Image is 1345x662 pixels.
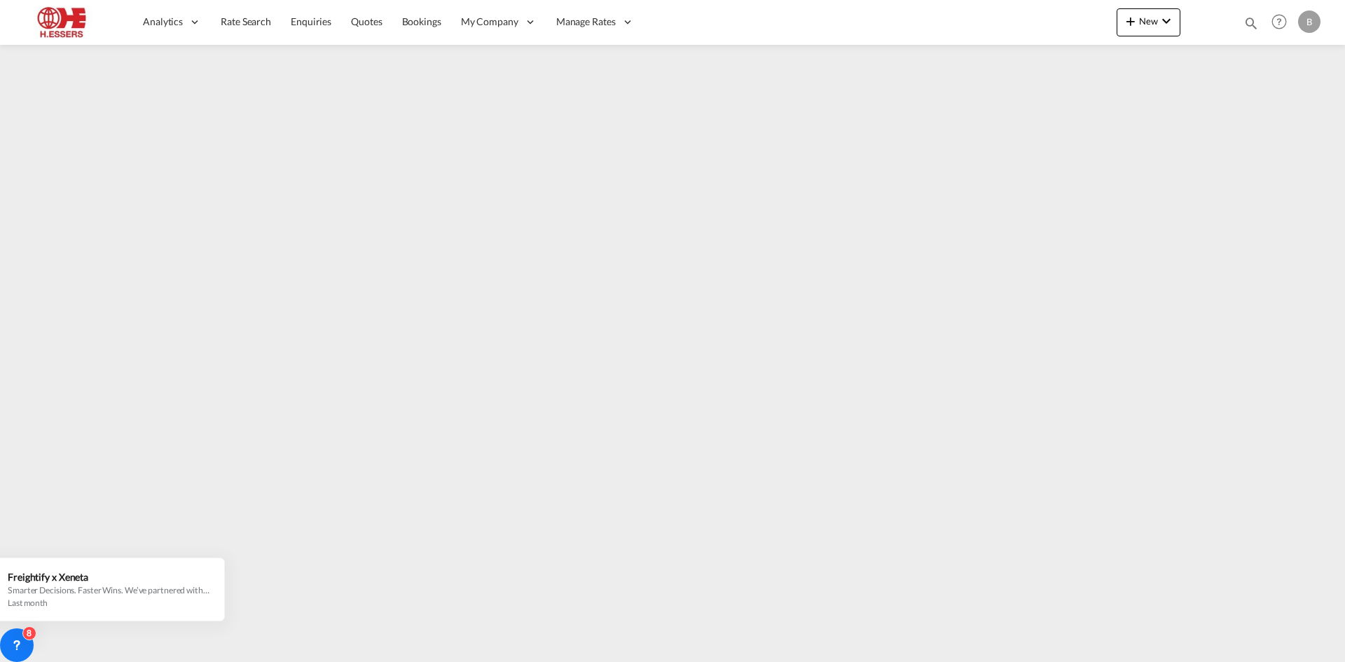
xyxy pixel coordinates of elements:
[351,15,382,27] span: Quotes
[291,15,331,27] span: Enquiries
[1298,11,1320,33] div: B
[21,6,116,38] img: 690005f0ba9d11ee90968bb23dcea500.JPG
[1158,13,1175,29] md-icon: icon-chevron-down
[1267,10,1291,34] span: Help
[1243,15,1259,36] div: icon-magnify
[1117,8,1180,36] button: icon-plus 400-fgNewicon-chevron-down
[221,15,271,27] span: Rate Search
[1243,15,1259,31] md-icon: icon-magnify
[556,15,616,29] span: Manage Rates
[1267,10,1298,35] div: Help
[402,15,441,27] span: Bookings
[1122,13,1139,29] md-icon: icon-plus 400-fg
[461,15,518,29] span: My Company
[1122,15,1175,27] span: New
[143,15,183,29] span: Analytics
